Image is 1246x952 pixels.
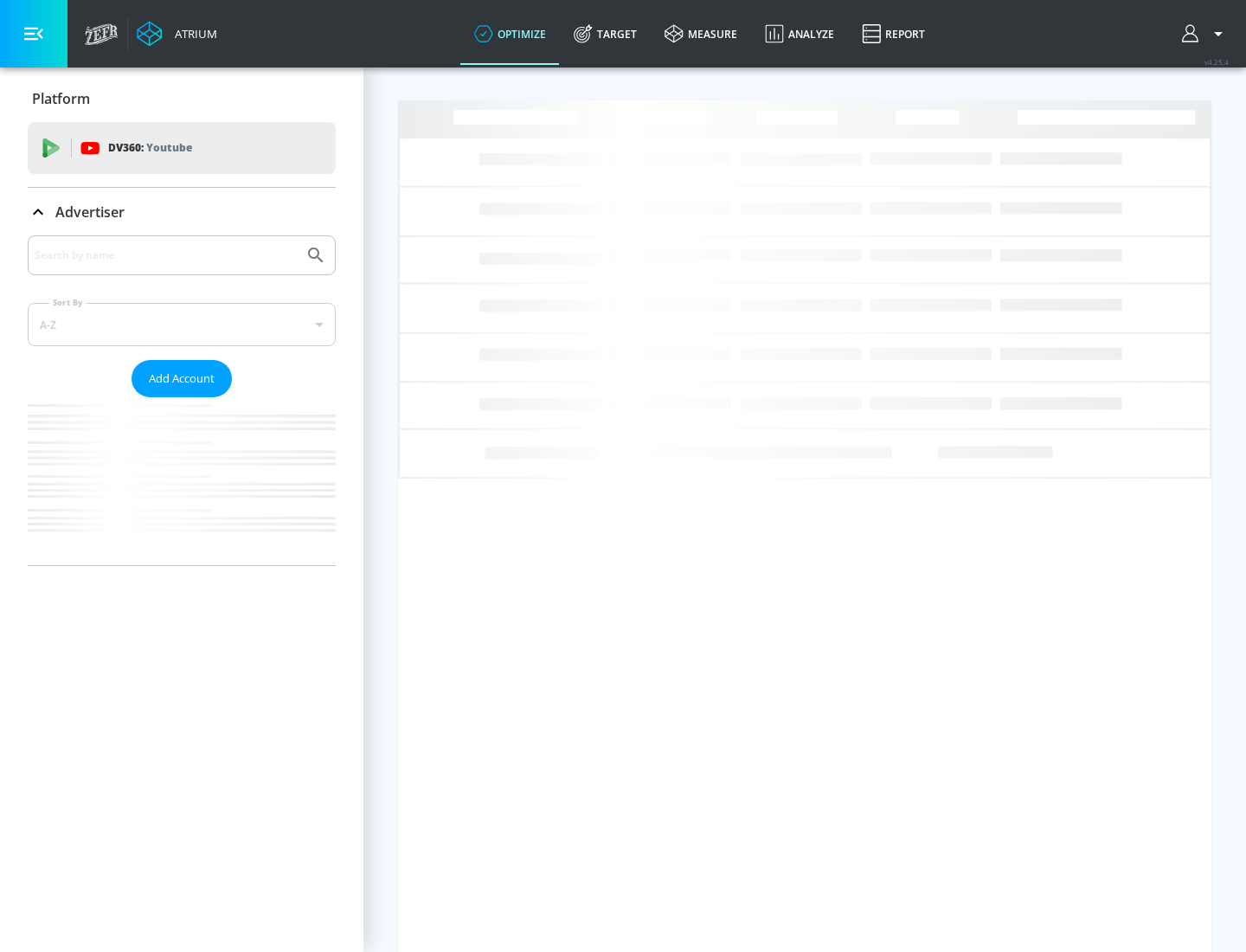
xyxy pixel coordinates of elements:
div: DV360: Youtube [28,122,336,174]
span: v 4.25.4 [1204,57,1229,67]
p: Platform [32,89,90,108]
p: Youtube [146,138,192,157]
div: A-Z [28,303,336,346]
p: DV360: [108,138,192,158]
a: Report [848,3,939,65]
span: Add Account [149,369,215,389]
div: Advertiser [28,235,336,565]
div: Advertiser [28,188,336,236]
nav: list of Advertiser [28,397,336,565]
label: Sort By [49,297,87,308]
a: Analyze [751,3,848,65]
input: Search by name [35,244,297,267]
div: Atrium [168,26,217,42]
a: Target [560,3,651,65]
p: Advertiser [55,203,125,222]
a: optimize [460,3,560,65]
div: Platform [28,74,336,123]
a: measure [651,3,751,65]
button: Add Account [132,360,232,397]
a: Atrium [137,21,217,47]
